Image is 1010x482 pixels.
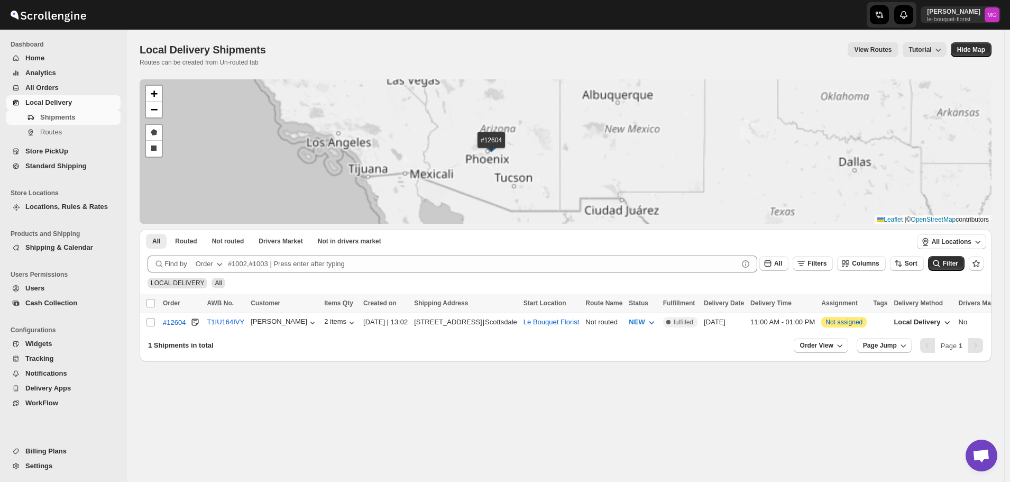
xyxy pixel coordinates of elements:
[854,46,892,54] span: View Routes
[951,42,991,57] button: Map action label
[917,234,986,249] button: All Locations
[414,299,468,307] span: Shipping Address
[6,459,121,474] button: Settings
[875,215,991,224] div: © contributors
[6,80,121,95] button: All Orders
[6,110,121,125] button: Shipments
[704,299,744,307] span: Delivery Date
[959,342,962,350] b: 1
[25,147,68,155] span: Store PickUp
[251,317,318,328] div: [PERSON_NAME]
[750,299,792,307] span: Delivery Time
[25,162,87,170] span: Standard Shipping
[146,102,162,117] a: Zoom out
[622,314,663,331] button: NEW
[966,440,997,471] div: Open chat
[25,243,93,251] span: Shipping & Calendar
[206,234,251,249] button: Unrouted
[163,317,186,328] button: #12604
[40,128,62,136] span: Routes
[212,237,244,245] span: Not routed
[163,319,186,326] div: #12604
[25,98,72,106] span: Local Delivery
[146,234,167,249] button: All
[629,299,648,307] span: Status
[663,299,695,307] span: Fulfillment
[759,256,788,271] button: All
[25,299,77,307] span: Cash Collection
[800,341,833,350] span: Order View
[927,7,980,16] p: [PERSON_NAME]
[11,40,122,49] span: Dashboard
[8,2,88,28] img: ScrollEngine
[25,369,67,377] span: Notifications
[6,296,121,311] button: Cash Collection
[259,237,302,245] span: Drivers Market
[6,281,121,296] button: Users
[146,125,162,141] a: Draw a polygon
[943,260,958,267] span: Filter
[485,317,517,328] div: Scottsdale
[148,341,214,349] span: 1 Shipments in total
[175,237,197,245] span: Routed
[151,103,158,116] span: −
[251,299,280,307] span: Customer
[169,234,203,249] button: Routed
[25,54,44,62] span: Home
[905,260,917,267] span: Sort
[807,260,827,267] span: Filters
[11,189,122,197] span: Store Locations
[932,238,971,246] span: All Locations
[920,338,983,353] nav: Pagination
[11,270,122,279] span: Users Permissions
[25,384,71,392] span: Delivery Apps
[146,141,162,157] a: Draw a rectangle
[164,259,187,269] span: Find by
[890,256,924,271] button: Sort
[903,42,947,57] button: Tutorial
[837,256,885,271] button: Columns
[909,46,932,53] span: Tutorial
[957,46,985,54] span: Hide Map
[207,299,234,307] span: AWB No.
[25,340,52,348] span: Widgets
[873,299,887,307] span: Tags
[207,318,244,326] button: T1IU164IVY
[324,317,357,328] button: 2 items
[821,299,858,307] span: Assignment
[318,237,381,245] span: Not in drivers market
[6,125,121,140] button: Routes
[985,7,999,22] span: Melody Gluth
[25,69,56,77] span: Analytics
[877,216,903,223] a: Leaflet
[6,351,121,366] button: Tracking
[524,318,580,326] button: Le Bouquet Florist
[6,337,121,351] button: Widgets
[140,44,266,56] span: Local Delivery Shipments
[25,447,67,455] span: Billing Plans
[674,318,693,326] span: fulfilled
[152,237,160,245] span: All
[215,279,222,287] span: All
[959,317,1003,328] div: No
[25,203,108,211] span: Locations, Rules & Rates
[414,317,517,328] div: |
[363,299,397,307] span: Created on
[25,399,58,407] span: WorkFlow
[163,299,180,307] span: Order
[483,141,499,152] img: Marker
[887,314,958,331] button: Local Delivery
[6,396,121,411] button: WorkFlow
[189,256,231,272] button: Order
[196,259,213,269] div: Order
[905,216,906,223] span: |
[524,299,566,307] span: Start Location
[324,299,353,307] span: Items Qty
[146,86,162,102] a: Zoom in
[151,87,158,100] span: +
[11,326,122,334] span: Configurations
[927,16,980,22] p: le-bouquet-florist
[794,338,848,353] button: Order View
[6,366,121,381] button: Notifications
